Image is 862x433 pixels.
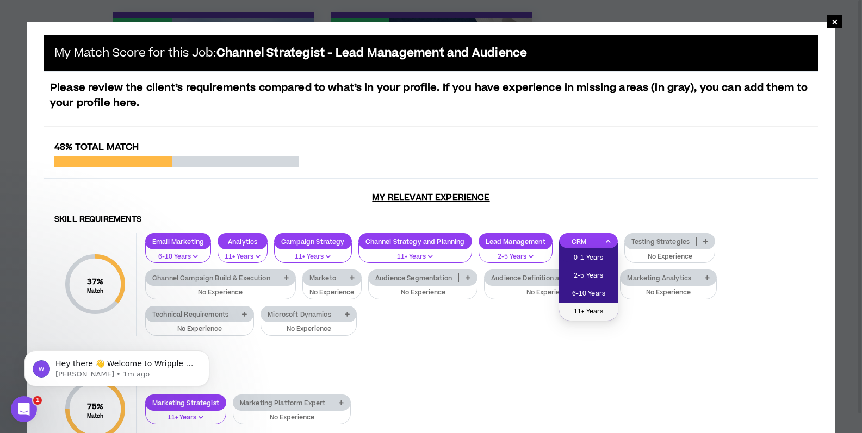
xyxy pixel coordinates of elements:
[44,192,818,203] h3: My Relevant Experience
[8,328,226,404] iframe: Intercom notifications message
[625,237,697,246] p: Testing Strategies
[302,279,362,299] button: No Experience
[261,310,338,318] p: Microsoft Dynamics
[624,243,716,263] button: No Experience
[54,358,808,368] h4: Total Experience
[365,252,465,262] p: 11+ Years
[303,274,343,282] p: Marketo
[491,288,606,298] p: No Experience
[145,404,226,424] button: 11+ Years
[281,252,344,262] p: 11+ Years
[145,243,211,263] button: 6-10 Years
[566,252,612,264] span: 0-1 Years
[152,288,289,298] p: No Experience
[484,279,613,299] button: No Experience
[87,412,104,420] small: Match
[275,237,351,246] p: Campaign Strategy
[145,279,296,299] button: No Experience
[620,279,717,299] button: No Experience
[146,399,226,407] p: Marketing Strategist
[566,288,612,300] span: 6-10 Years
[486,252,545,262] p: 2-5 Years
[479,237,552,246] p: Lead Management
[216,45,528,61] b: Channel Strategist - Lead Management and Audience
[152,252,204,262] p: 6-10 Years
[274,243,351,263] button: 11+ Years
[54,141,139,154] span: 48% Total Match
[33,396,42,405] span: 1
[359,237,472,246] p: Channel Strategy and Planning
[87,287,104,295] small: Match
[87,401,104,412] span: 75 %
[240,413,344,423] p: No Experience
[225,252,261,262] p: 11+ Years
[261,315,357,336] button: No Experience
[152,324,247,334] p: No Experience
[368,279,477,299] button: No Experience
[560,237,599,246] p: CRM
[566,306,612,318] span: 11+ Years
[146,310,235,318] p: Technical Requirements
[627,288,710,298] p: No Experience
[309,288,355,298] p: No Experience
[152,413,219,423] p: 11+ Years
[218,237,267,246] p: Analytics
[233,399,332,407] p: Marketing Platform Expert
[479,243,553,263] button: 2-5 Years
[369,274,458,282] p: Audience Segmentation
[145,315,254,336] button: No Experience
[87,276,104,287] span: 37 %
[358,243,472,263] button: 11+ Years
[146,274,277,282] p: Channel Campaign Build & Execution
[268,324,350,334] p: No Experience
[54,46,527,60] h5: My Match Score for this Job:
[44,80,818,111] p: Please review the client’s requirements compared to what’s in your profile. If you have experienc...
[375,288,470,298] p: No Experience
[631,252,709,262] p: No Experience
[485,274,594,282] p: Audience Definition and Sizing
[54,215,808,225] h4: Skill Requirements
[218,243,268,263] button: 11+ Years
[621,274,698,282] p: Marketing Analytics
[233,404,351,424] button: No Experience
[11,396,37,422] iframe: Intercom live chat
[832,15,838,28] span: ×
[566,270,612,282] span: 2-5 Years
[146,237,210,246] p: Email Marketing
